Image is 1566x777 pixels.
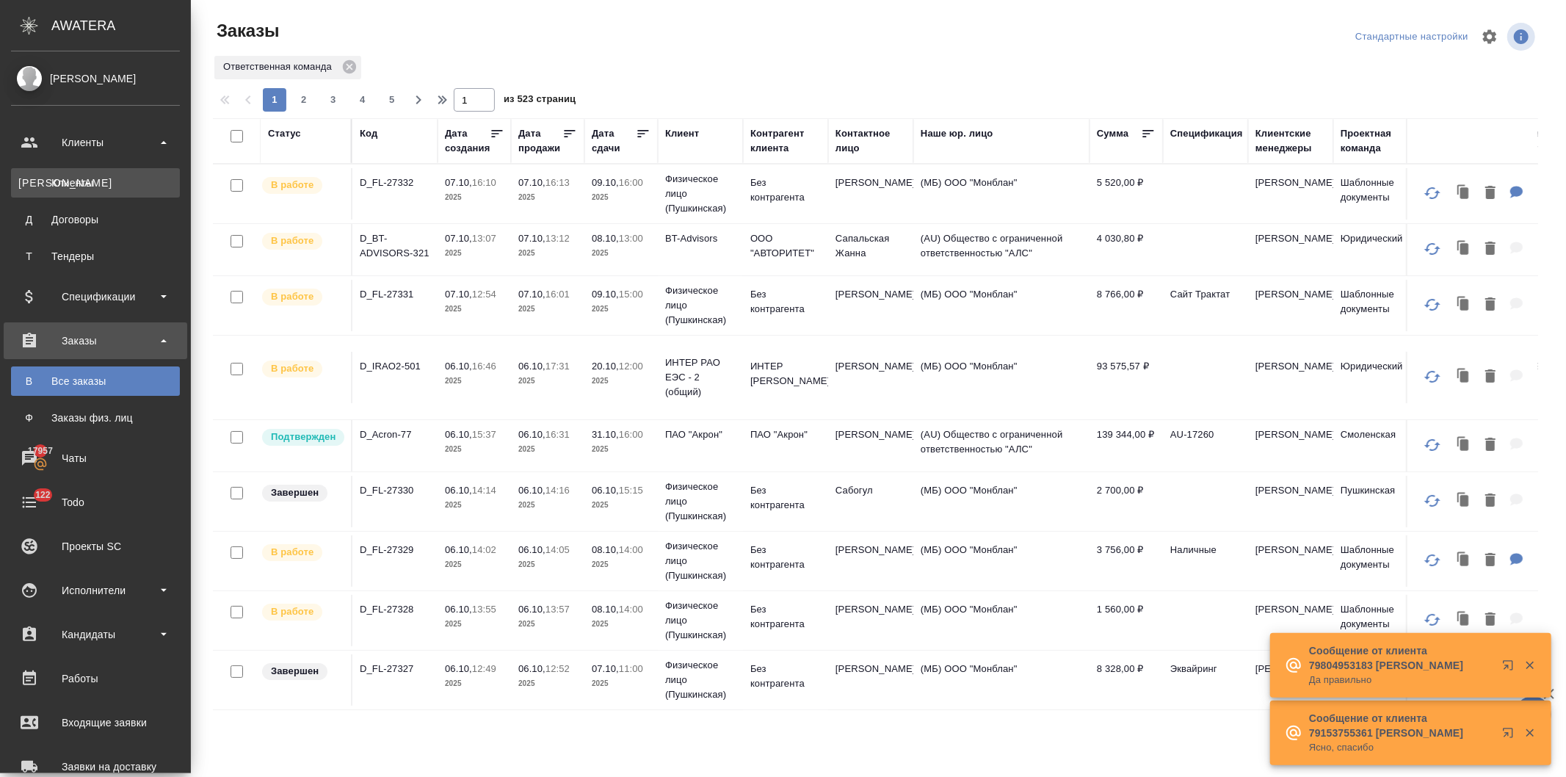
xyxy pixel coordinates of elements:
td: 3 756,00 ₽ [1090,535,1163,587]
div: Клиенты [11,131,180,153]
p: 07.10, [592,663,619,674]
span: 3 [322,93,345,107]
p: ИНТЕР РАО ЕЭС - 2 (общий) [665,355,736,400]
p: 2025 [592,246,650,261]
div: Спецификация [1170,126,1243,141]
td: [PERSON_NAME] [1248,168,1333,220]
p: D_BT-ADVISORS-321 [360,231,430,261]
p: Без контрагента [750,662,821,691]
p: Завершен [271,485,319,500]
p: Завершен [271,664,319,679]
div: Дата сдачи [592,126,636,156]
div: Исполнители [11,579,180,601]
p: 08.10, [592,233,619,244]
button: Обновить [1415,287,1450,322]
div: Все заказы [18,374,173,388]
button: Закрыть [1515,726,1545,740]
div: Проекты SC [11,535,180,557]
td: Шаблонные документы [1333,168,1418,220]
span: 2 [292,93,316,107]
td: (МБ) ООО "Монблан" [913,168,1090,220]
td: [PERSON_NAME] [1248,595,1333,646]
td: (МБ) ООО "Монблан" [913,280,1090,331]
a: 122Todo [4,484,187,521]
button: Удалить [1478,290,1503,320]
p: D_FL-27332 [360,176,430,190]
p: 06.10, [518,485,545,496]
p: 16:01 [545,289,570,300]
td: [PERSON_NAME] [1248,654,1333,706]
p: Ответственная команда [223,59,337,74]
p: 2025 [518,246,577,261]
p: 13:57 [545,604,570,615]
p: 06.10, [518,663,545,674]
div: Заказы физ. лиц [18,411,173,425]
p: 2025 [518,676,577,691]
p: Без контрагента [750,287,821,317]
td: (МБ) ООО "Монблан" [913,476,1090,527]
td: Шаблонные документы [1333,535,1418,587]
button: Закрыть [1515,659,1545,672]
td: Сапальская Жанна [828,224,913,275]
a: [PERSON_NAME]Клиенты [11,168,180,198]
p: 13:12 [545,233,570,244]
span: Настроить таблицу [1472,19,1507,54]
div: Контрагент клиента [750,126,821,156]
p: Без контрагента [750,176,821,205]
p: Без контрагента [750,543,821,572]
p: ООО "АВТОРИТЕТ" [750,231,821,261]
a: Работы [4,660,187,697]
button: Открыть в новой вкладке [1493,718,1529,753]
p: 13:00 [619,233,643,244]
span: 5 [380,93,404,107]
p: Физическое лицо (Пушкинская) [665,599,736,643]
td: Шаблонные документы [1333,595,1418,646]
p: 2025 [445,190,504,205]
div: Клиентские менеджеры [1255,126,1326,156]
div: Выставляет КМ после уточнения всех необходимых деталей и получения согласия клиента на запуск. С ... [261,427,344,447]
p: 14:00 [619,544,643,555]
p: 07.10, [518,177,545,188]
div: Спецификации [11,286,180,308]
p: Физическое лицо (Пушкинская) [665,172,736,216]
p: Без контрагента [750,483,821,513]
p: 06.10, [518,544,545,555]
td: 4 030,80 ₽ [1090,224,1163,275]
p: Физическое лицо (Пушкинская) [665,480,736,524]
td: Шаблонные документы [1333,280,1418,331]
button: Клонировать [1450,362,1478,392]
button: Обновить [1415,543,1450,578]
p: 13:07 [472,233,496,244]
button: Обновить [1415,231,1450,267]
p: D_FL-27328 [360,602,430,617]
td: AU-17260 [1163,420,1248,471]
div: Ответственная команда [214,56,361,79]
p: 12:49 [472,663,496,674]
p: Сообщение от клиента 79153755361 [PERSON_NAME] [1309,711,1493,740]
div: Клиенты [18,176,173,190]
p: 13:55 [472,604,496,615]
div: Выставляет ПМ после принятия заказа от КМа [261,543,344,563]
button: Клонировать [1450,546,1478,576]
div: Чаты [11,447,180,469]
div: Выставляет КМ при направлении счета или после выполнения всех работ/сдачи заказа клиенту. Окончат... [261,662,344,682]
a: Проекты SC [4,528,187,565]
p: 07.10, [518,289,545,300]
p: ПАО "Акрон" [665,427,736,442]
td: (МБ) ООО "Монблан" [913,595,1090,646]
div: Контактное лицо [835,126,906,156]
span: 122 [26,488,59,502]
button: Обновить [1415,176,1450,211]
p: 09.10, [592,289,619,300]
p: 2025 [445,442,504,457]
td: 1 560,00 ₽ [1090,595,1163,646]
p: 12:54 [472,289,496,300]
p: 15:37 [472,429,496,440]
p: 06.10, [518,604,545,615]
p: 2025 [592,557,650,572]
button: 5 [380,88,404,112]
button: Клонировать [1450,290,1478,320]
p: 15:00 [619,289,643,300]
p: 2025 [445,302,504,317]
button: Клонировать [1450,178,1478,209]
